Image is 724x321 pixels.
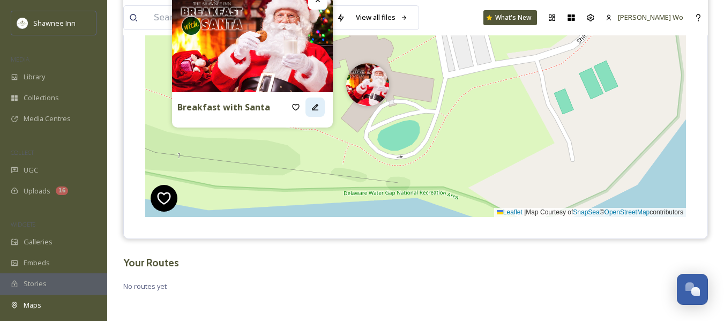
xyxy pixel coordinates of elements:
a: [PERSON_NAME] Wo [600,7,689,28]
span: Stories [24,279,47,289]
a: View all files [350,7,413,28]
div: 16 [56,186,68,195]
span: Galleries [24,237,53,247]
span: Embeds [24,258,50,268]
span: Collections [24,93,59,103]
span: UGC [24,165,38,175]
span: Library [24,72,45,82]
h3: Your Routes [123,255,708,271]
span: Shawnee Inn [33,18,76,28]
a: Leaflet [497,208,523,216]
strong: Breakfast with Santa [177,101,270,113]
span: Media Centres [24,114,71,124]
button: Open Chat [677,274,708,305]
span: Uploads [24,186,50,196]
span: No routes yet [123,281,708,292]
a: OpenStreetMap [604,208,650,216]
span: | [524,208,526,216]
span: WIDGETS [11,220,35,228]
input: Search your library [148,6,331,29]
span: Maps [24,300,41,310]
div: Map Courtesy of © contributors [494,208,686,217]
span: [PERSON_NAME] Wo [618,12,683,22]
img: shawnee-300x300.jpg [17,18,28,28]
img: Marker [346,63,389,106]
span: MEDIA [11,55,29,63]
a: What's New [483,10,537,25]
a: SnapSea [573,208,599,216]
span: COLLECT [11,148,34,156]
